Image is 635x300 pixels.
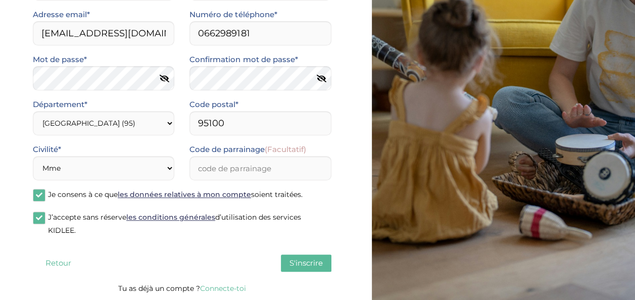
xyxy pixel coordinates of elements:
label: Code postal* [189,98,238,111]
span: S'inscrire [289,258,323,268]
label: Numéro de téléphone* [189,8,277,21]
button: S'inscrire [281,255,331,272]
input: Code postal [189,111,331,135]
a: Connecte-toi [200,284,246,293]
label: Département* [33,98,87,111]
span: Je consens à ce que soient traitées. [48,190,303,199]
a: les données relatives à mon compte [118,190,251,199]
a: les conditions générales [126,213,215,222]
span: (Facultatif) [264,144,306,154]
input: Email [33,21,174,45]
label: Mot de passe* [33,53,87,66]
span: J’accepte sans réserve d’utilisation des services KIDLEE. [48,213,301,235]
label: Confirmation mot de passe* [189,53,298,66]
p: Tu as déjà un compte ? [33,282,331,295]
label: Code de parrainage [189,143,306,156]
button: Retour [33,255,83,272]
input: Numero de telephone [189,21,331,45]
label: Civilité* [33,143,61,156]
input: code de parrainage [189,156,331,180]
label: Adresse email* [33,8,90,21]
